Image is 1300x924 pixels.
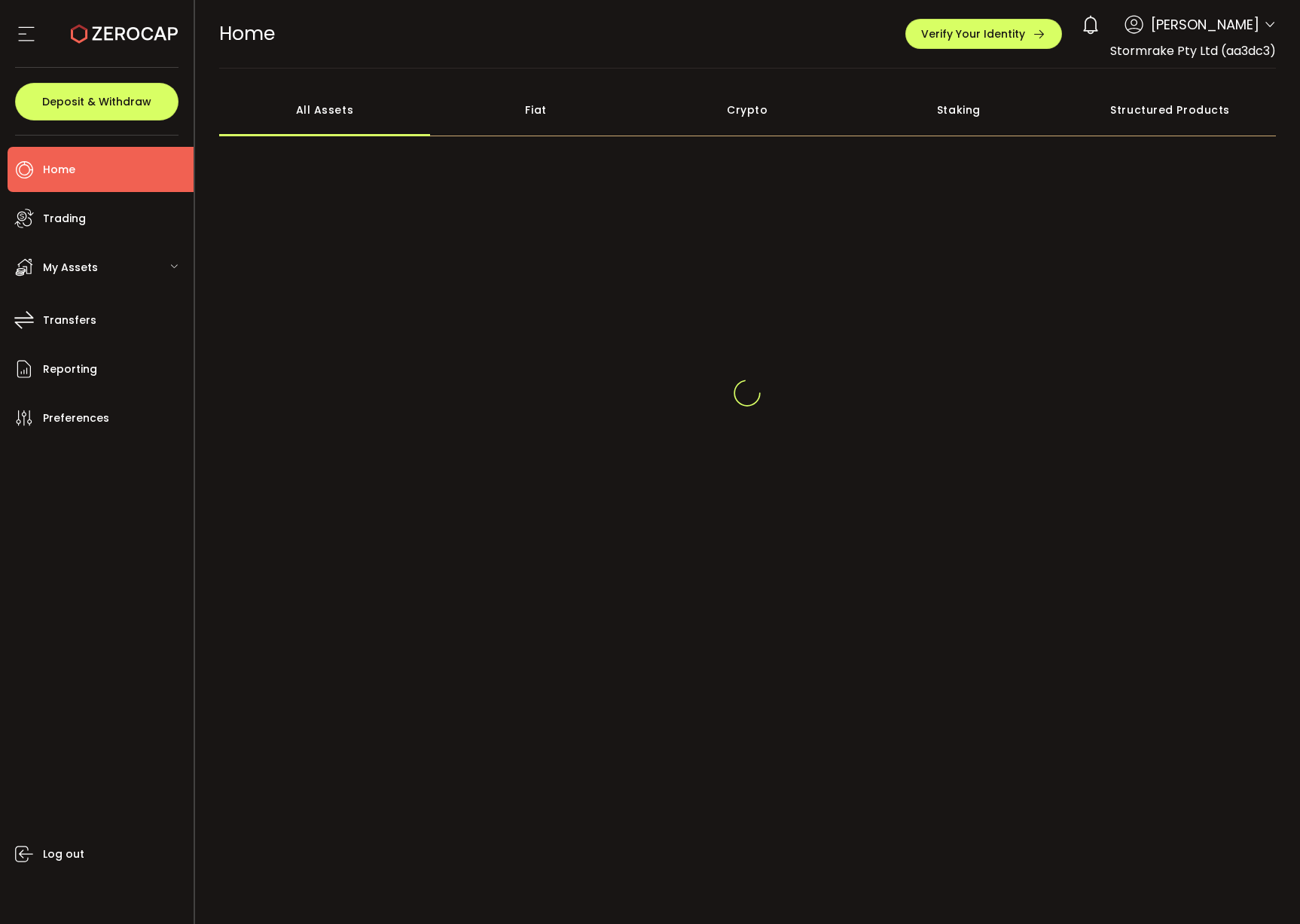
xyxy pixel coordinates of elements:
[43,159,75,181] span: Home
[43,310,96,331] span: Transfers
[642,84,853,136] div: Crypto
[43,257,98,279] span: My Assets
[430,84,642,136] div: Fiat
[905,19,1062,49] button: Verify Your Identity
[921,29,1025,39] span: Verify Your Identity
[43,407,109,429] span: Preferences
[1110,42,1276,59] span: Stormrake Pty Ltd (aa3dc3)
[219,84,431,136] div: All Assets
[1064,84,1276,136] div: Structured Products
[15,83,179,120] button: Deposit & Withdraw
[43,358,97,380] span: Reporting
[1151,14,1259,35] span: [PERSON_NAME]
[42,96,151,107] span: Deposit & Withdraw
[43,843,84,865] span: Log out
[853,84,1065,136] div: Staking
[219,20,275,47] span: Home
[43,208,86,230] span: Trading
